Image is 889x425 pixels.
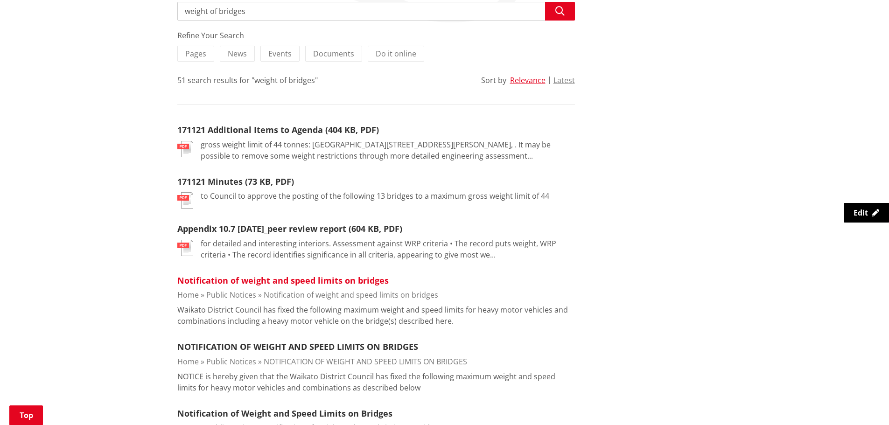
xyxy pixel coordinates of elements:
a: Public Notices [206,356,256,367]
p: NOTICE is hereby given that the Waikato District Council has fixed the following maximum weight a... [177,371,575,393]
img: document-pdf.svg [177,141,193,157]
span: Edit [854,208,868,218]
img: document-pdf.svg [177,240,193,256]
div: Sort by [481,75,506,86]
p: gross weight limit of 44 tonnes: [GEOGRAPHIC_DATA][STREET_ADDRESS][PERSON_NAME], . It may be poss... [201,139,575,161]
button: Relevance [510,76,546,84]
a: 171121 Additional Items to Agenda (404 KB, PDF) [177,124,379,135]
button: Latest [553,76,575,84]
a: 171121 Minutes (73 KB, PDF) [177,176,294,187]
div: Refine Your Search [177,30,575,41]
p: for detailed and interesting interiors. Assessment against WRP criteria • The record puts weight,... [201,238,575,260]
p: to Council to approve the posting of the following 13 bridges to a maximum gross weight limit of 44 [201,190,549,202]
a: Edit [844,203,889,223]
a: Notification of weight and speed limits on bridges [177,275,389,286]
a: Notification of Weight and Speed Limits on Bridges [177,408,392,419]
a: Appendix 10.7 [DATE]_peer review report (604 KB, PDF) [177,223,402,234]
div: 51 search results for "weight of bridges" [177,75,318,86]
img: document-pdf.svg [177,192,193,209]
iframe: Messenger Launcher [846,386,880,419]
span: Pages [185,49,206,59]
span: Events [268,49,292,59]
p: Waikato District Council has fixed the following maximum weight and speed limits for heavy motor ... [177,304,575,327]
a: Public Notices [206,290,256,300]
span: News [228,49,247,59]
span: Documents [313,49,354,59]
a: Top [9,405,43,425]
a: Home [177,290,199,300]
a: NOTIFICATION OF WEIGHT AND SPEED LIMITS ON BRIDGES [264,356,467,367]
span: Do it online [376,49,416,59]
input: Search input [177,2,575,21]
a: Notification of weight and speed limits on bridges [264,290,438,300]
a: Home [177,356,199,367]
a: NOTIFICATION OF WEIGHT AND SPEED LIMITS ON BRIDGES [177,341,418,352]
